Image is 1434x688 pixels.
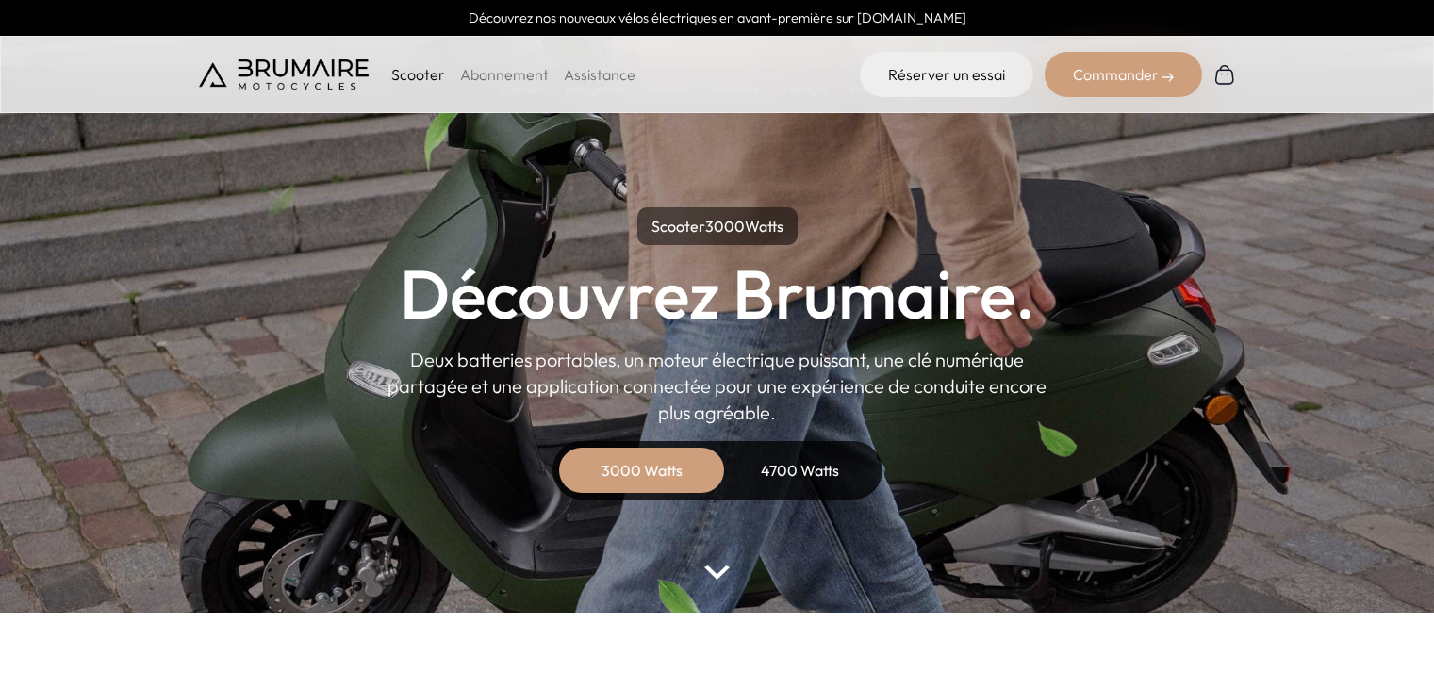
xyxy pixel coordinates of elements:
[199,59,369,90] img: Brumaire Motocycles
[704,565,729,580] img: arrow-bottom.png
[860,52,1033,97] a: Réserver un essai
[400,260,1035,328] h1: Découvrez Brumaire.
[564,65,635,84] a: Assistance
[1213,63,1236,86] img: Panier
[391,63,445,86] p: Scooter
[460,65,549,84] a: Abonnement
[725,448,876,493] div: 4700 Watts
[637,207,798,245] p: Scooter Watts
[1162,72,1174,83] img: right-arrow-2.png
[1045,52,1202,97] div: Commander
[705,217,745,236] span: 3000
[567,448,717,493] div: 3000 Watts
[387,347,1047,426] p: Deux batteries portables, un moteur électrique puissant, une clé numérique partagée et une applic...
